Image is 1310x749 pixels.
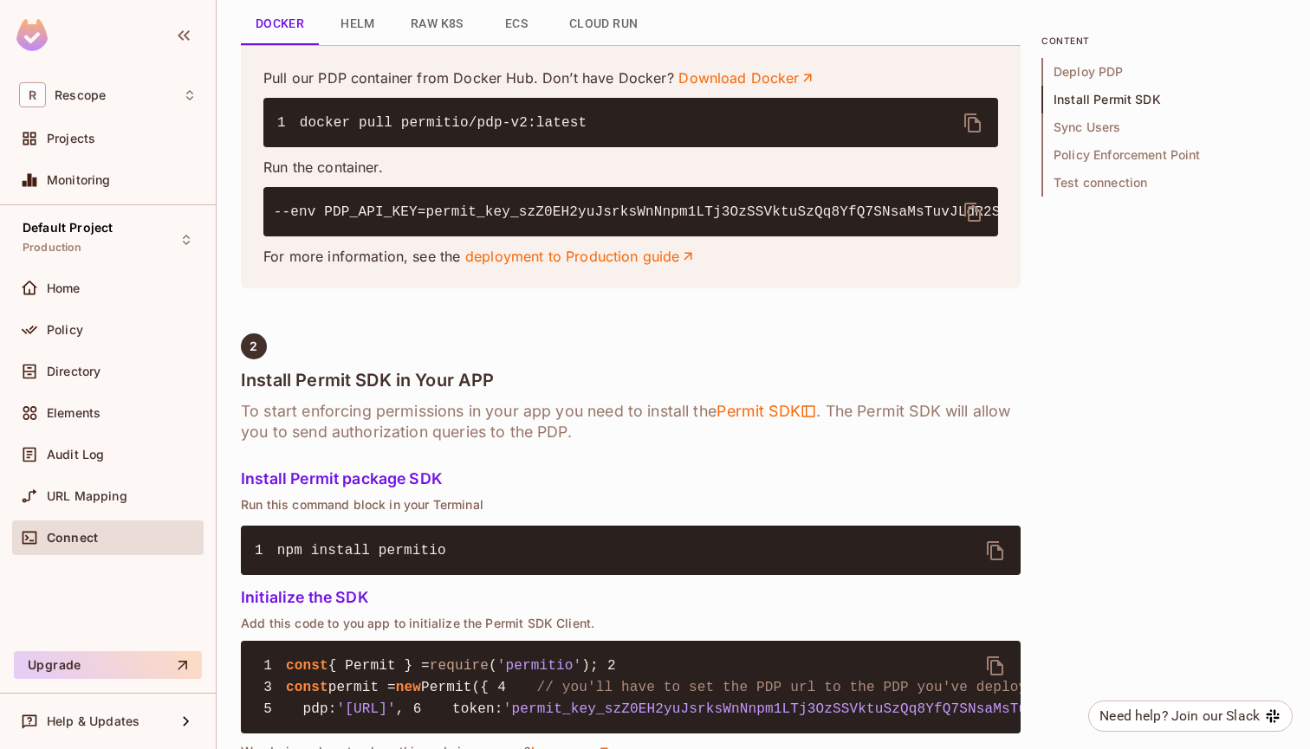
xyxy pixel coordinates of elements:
span: const [286,658,328,674]
span: 4 [489,677,520,698]
span: Test connection [1041,169,1286,197]
span: require [430,658,489,674]
span: URL Mapping [47,489,127,503]
button: ECS [477,3,555,45]
div: Need help? Join our Slack [1099,706,1260,726]
p: Pull our PDP container from Docker Hub. Don’t have Docker? [263,68,998,87]
button: delete [975,530,1016,571]
span: 3 [255,677,286,698]
span: Default Project [23,221,113,235]
span: Monitoring [47,173,111,187]
span: R [19,82,46,107]
span: Install Permit SDK [1041,86,1286,113]
span: ); [581,658,599,674]
button: Helm [319,3,397,45]
button: Docker [241,3,319,45]
button: delete [952,191,994,233]
p: Run the container. [263,158,998,177]
p: Add this code to you app to initialize the Permit SDK Client. [241,617,1021,630]
button: Raw K8s [397,3,477,45]
span: new [396,680,421,695]
span: npm install permitio [277,543,446,559]
h5: Install Permit package SDK [241,470,1021,487]
span: Sync Users [1041,113,1286,141]
span: Home [47,281,81,295]
span: docker pull permitio/pdp-v2:latest [300,115,587,131]
span: token [452,701,495,717]
button: delete [975,645,1016,687]
button: Cloud Run [555,3,652,45]
span: Connect [47,531,98,545]
span: Audit Log [47,448,104,462]
span: Production [23,241,82,255]
span: permit = [328,680,396,695]
span: Projects [47,132,95,145]
span: 1 [277,113,300,133]
span: ( [489,658,497,674]
span: '[URL]' [337,701,396,717]
span: 1 [255,655,286,676]
span: 'permitio' [497,658,582,674]
h5: Initialize the SDK [241,589,1021,606]
a: Download Docker [678,68,815,87]
a: deployment to Production guide [465,247,697,266]
p: For more information, see the [263,247,998,266]
span: { Permit } = [328,658,430,674]
span: 2 [250,339,257,353]
span: : [328,701,337,717]
img: SReyMgAAAABJRU5ErkJggg== [16,19,48,51]
span: pdp [303,701,328,717]
span: Permit({ [421,680,489,695]
span: Workspace: Rescope [55,88,106,102]
span: Elements [47,406,101,420]
span: Policy Enforcement Point [1041,141,1286,169]
span: 5 [255,699,286,720]
span: Help & Updates [47,714,139,728]
p: Run this command block in your Terminal [241,498,1021,512]
span: Deploy PDP [1041,58,1286,86]
span: Permit SDK [717,401,817,422]
h4: Install Permit SDK in Your APP [241,370,1021,391]
button: delete [952,102,994,144]
span: Directory [47,365,101,378]
span: 2 [599,655,630,676]
span: // you'll have to set the PDP url to the PDP you've deployed in the previous step [537,680,1222,695]
p: content [1041,34,1286,48]
span: Policy [47,323,83,337]
span: , [396,701,405,717]
h6: To start enforcing permissions in your app you need to install the . The Permit SDK will allow yo... [241,401,1021,442]
span: const [286,680,328,695]
span: : [495,701,503,717]
button: Upgrade [14,651,202,679]
span: 6 [405,699,436,720]
span: 1 [255,540,277,561]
